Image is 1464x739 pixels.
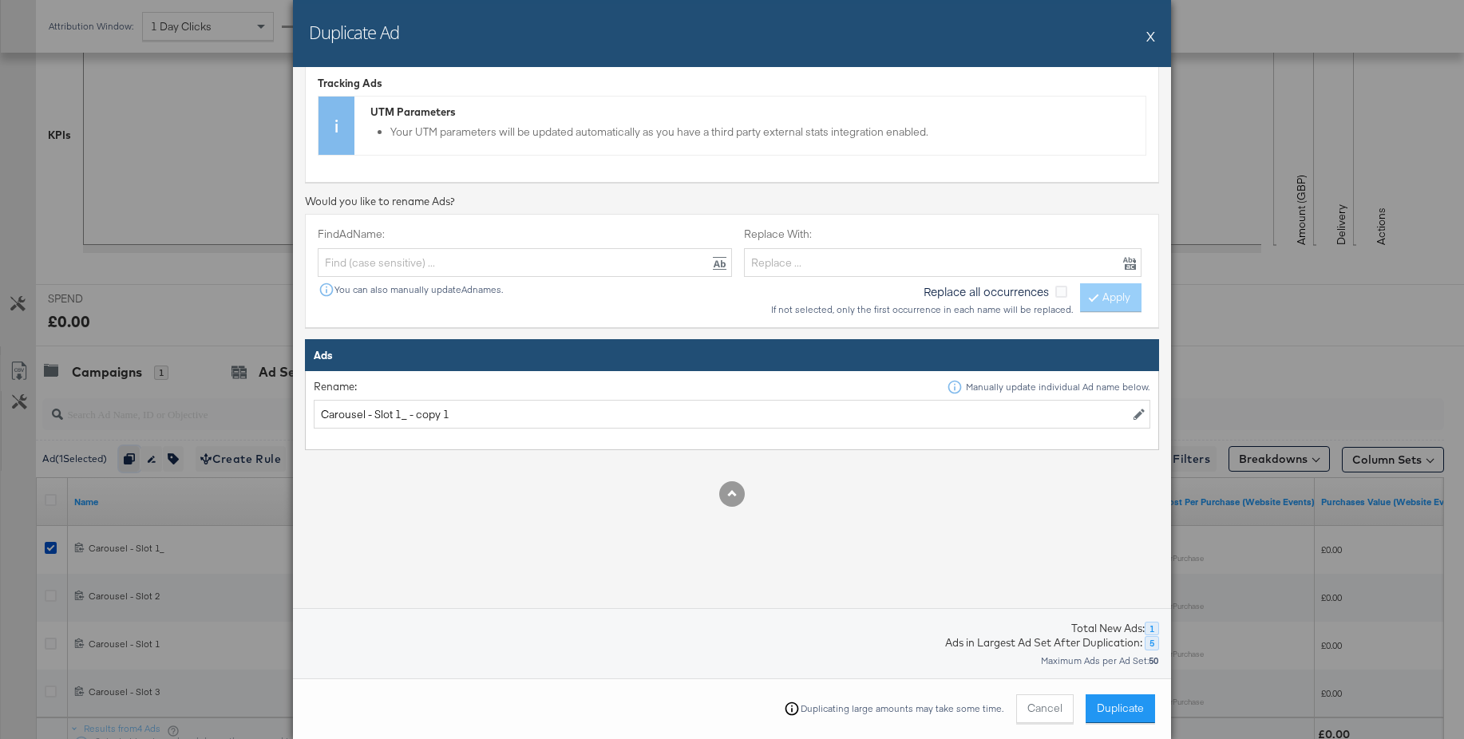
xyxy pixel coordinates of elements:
input: Replace ... [744,248,1142,278]
div: You can also manually update Ad names. [319,282,731,298]
div: UTM Parameters [370,105,1138,120]
input: Enter name [314,400,1150,429]
div: Tracking Ads [318,76,1146,91]
div: Rename: [314,379,357,394]
div: Duplicating large amounts may take some time. [800,703,1004,714]
div: Maximum Ads per Ad Set: [1040,655,1159,666]
div: If not selected, only the first occurrence in each name will be replaced. [770,304,1074,315]
div: Ads in Largest Ad Set After Duplication: [943,635,1145,650]
span: Replace all occurrences [924,283,1049,299]
button: X [1146,20,1155,52]
button: Cancel [1016,694,1074,723]
div: Would you like to rename Ads? [305,194,1159,209]
strong: 1 [1149,622,1154,634]
h2: Duplicate Ad [309,20,399,44]
span: Duplicate [1097,701,1144,716]
div: Total New Ads: [1071,621,1145,636]
strong: 50 [1149,654,1158,666]
li: Your UTM parameters will be updated automatically as you have a third party external stats integr... [390,124,1138,140]
label: Replace With: [744,227,1142,242]
input: Find (case sensitive) ... [318,248,732,278]
label: Find Ad Name: [318,227,732,242]
strong: 5 [1149,637,1154,649]
button: Duplicate [1086,694,1155,723]
th: Ads [306,339,1159,371]
div: Manually update individual Ad name below. [965,381,1150,393]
